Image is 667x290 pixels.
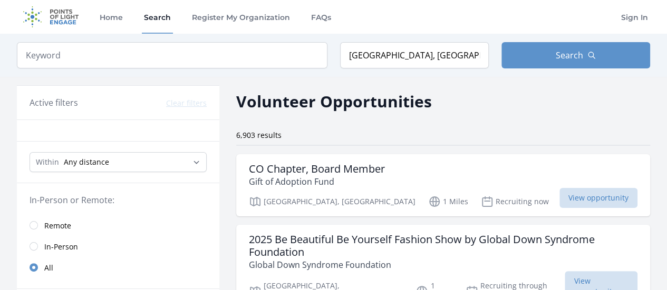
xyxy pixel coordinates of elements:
[249,163,385,175] h3: CO Chapter, Board Member
[249,175,385,188] p: Gift of Adoption Fund
[166,98,207,108] button: Clear filters
[249,195,415,208] p: [GEOGRAPHIC_DATA], [GEOGRAPHIC_DATA]
[249,258,637,271] p: Global Down Syndrome Foundation
[30,194,207,206] legend: In-Person or Remote:
[30,96,78,109] h3: Active filters
[17,42,327,68] input: Keyword
[236,130,282,140] span: 6,903 results
[559,188,637,208] span: View opportunity
[44,242,78,252] span: In-Person
[428,195,468,208] p: 1 Miles
[556,49,583,62] span: Search
[236,89,432,113] h2: Volunteer Opportunities
[44,263,53,273] span: All
[236,154,650,216] a: CO Chapter, Board Member Gift of Adoption Fund [GEOGRAPHIC_DATA], [GEOGRAPHIC_DATA] 1 Miles Recru...
[44,221,71,231] span: Remote
[501,42,650,68] button: Search
[17,236,219,257] a: In-Person
[481,195,549,208] p: Recruiting now
[17,257,219,278] a: All
[340,42,489,68] input: Location
[17,215,219,236] a: Remote
[30,152,207,172] select: Search Radius
[249,233,637,258] h3: 2025 Be Beautiful Be Yourself Fashion Show by Global Down Syndrome Foundation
